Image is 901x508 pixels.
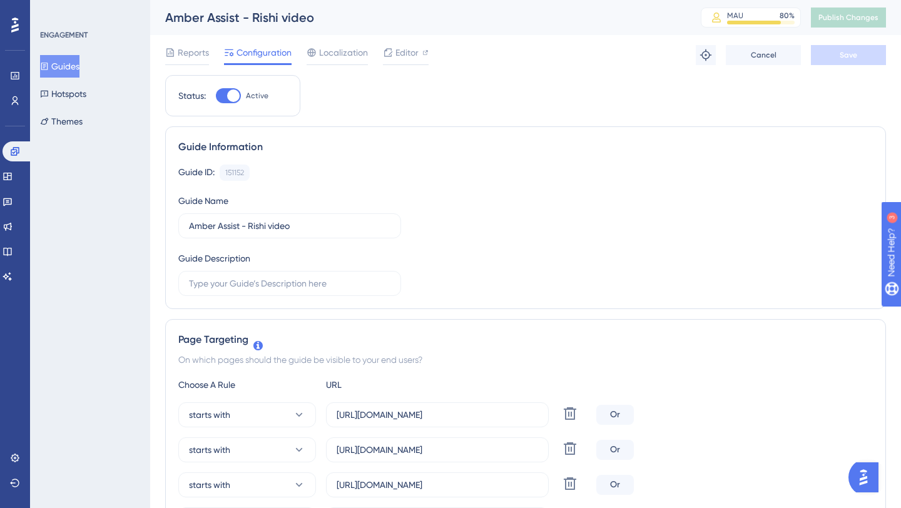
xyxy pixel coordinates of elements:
div: Or [596,440,634,460]
div: ENGAGEMENT [40,30,88,40]
span: Localization [319,45,368,60]
span: Publish Changes [818,13,878,23]
div: MAU [727,11,743,21]
button: Themes [40,110,83,133]
input: Type your Guide’s Name here [189,219,390,233]
button: Guides [40,55,79,78]
div: Amber Assist - Rishi video [165,9,669,26]
div: Status: [178,88,206,103]
input: yourwebsite.com/path [337,408,538,422]
span: Need Help? [29,3,78,18]
span: Save [840,50,857,60]
div: 80 % [780,11,795,21]
div: Or [596,405,634,425]
div: Guide Description [178,251,250,266]
span: Active [246,91,268,101]
input: yourwebsite.com/path [337,443,538,457]
div: 3 [87,6,91,16]
div: Page Targeting [178,332,873,347]
span: Configuration [237,45,292,60]
button: starts with [178,402,316,427]
button: Publish Changes [811,8,886,28]
span: starts with [189,477,230,492]
button: starts with [178,472,316,497]
div: Choose A Rule [178,377,316,392]
span: starts with [189,407,230,422]
button: Save [811,45,886,65]
div: Guide Information [178,140,873,155]
span: Cancel [751,50,776,60]
div: On which pages should the guide be visible to your end users? [178,352,873,367]
span: Reports [178,45,209,60]
button: Hotspots [40,83,86,105]
span: starts with [189,442,230,457]
button: Cancel [726,45,801,65]
div: 151152 [225,168,244,178]
div: Or [596,475,634,495]
div: Guide ID: [178,165,215,181]
div: URL [326,377,464,392]
button: starts with [178,437,316,462]
div: Guide Name [178,193,228,208]
span: Editor [395,45,419,60]
input: yourwebsite.com/path [337,478,538,492]
input: Type your Guide’s Description here [189,277,390,290]
iframe: UserGuiding AI Assistant Launcher [848,459,886,496]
